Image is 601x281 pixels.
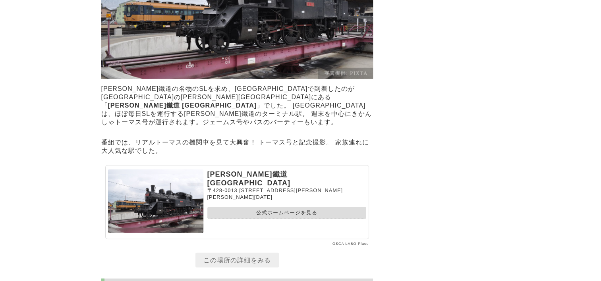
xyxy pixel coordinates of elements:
[108,169,203,233] img: 大井川鐵道 新金谷駅
[108,102,257,109] strong: [PERSON_NAME]鐵道 [GEOGRAPHIC_DATA]
[207,187,238,193] span: 〒428-0013
[101,83,373,129] p: [PERSON_NAME]鐵道の名物のSLを求め、[GEOGRAPHIC_DATA]で到着したのが[GEOGRAPHIC_DATA]の[PERSON_NAME][GEOGRAPHIC_DATA]...
[207,169,366,187] p: [PERSON_NAME]鐵道 [GEOGRAPHIC_DATA]
[332,242,369,246] a: OSCA LABO Place
[101,137,373,157] p: 番組では、リアルトーマスの機関車を見て大興奮！ トーマス号と記念撮影。 家族連れに大人気な駅でした。
[195,253,279,268] a: この場所の詳細をみる
[207,207,366,219] a: 公式ホームページを見る
[207,187,343,200] span: [STREET_ADDRESS][PERSON_NAME][PERSON_NAME][DATE]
